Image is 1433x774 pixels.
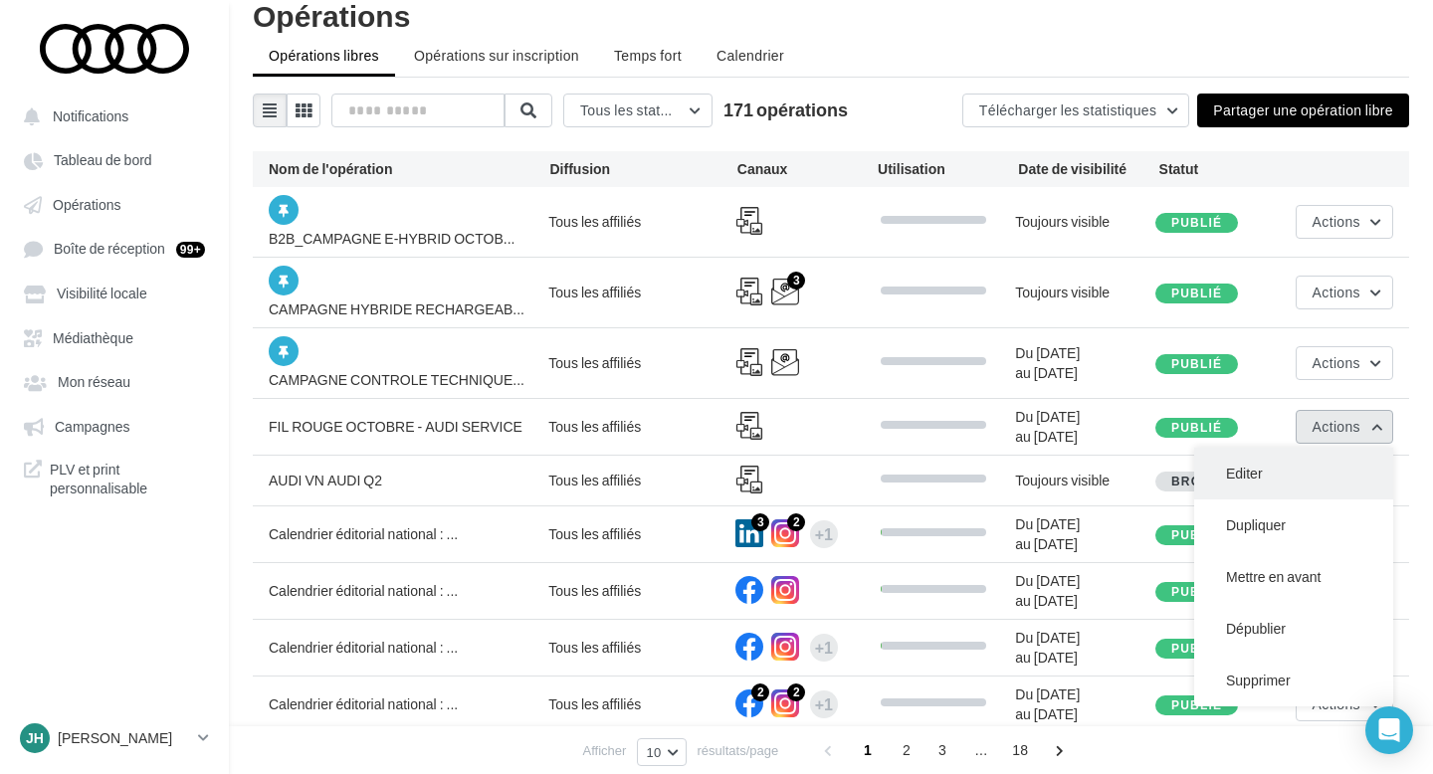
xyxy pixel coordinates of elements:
[580,101,680,118] span: Tous les statuts
[1015,343,1155,383] div: Du [DATE] au [DATE]
[58,728,190,748] p: [PERSON_NAME]
[751,513,769,531] div: 3
[1015,571,1155,611] div: Du [DATE] au [DATE]
[563,94,713,127] button: Tous les statuts
[12,186,217,222] a: Opérations
[614,47,682,64] span: Temps fort
[1296,346,1393,380] button: Actions
[723,98,848,120] span: 171 opérations
[269,300,524,317] span: CAMPAGNE HYBRIDE RECHARGEAB...
[1194,551,1393,603] button: Mettre en avant
[55,418,130,435] span: Campagnes
[787,272,805,290] div: 3
[1171,215,1222,230] span: Publié
[1194,655,1393,706] button: Supprimer
[1171,356,1222,371] span: Publié
[548,212,735,232] div: Tous les affiliés
[646,744,661,760] span: 10
[548,524,735,544] div: Tous les affiliés
[1015,212,1155,232] div: Toujours visible
[269,639,458,656] span: Calendrier éditorial national : ...
[852,734,884,766] span: 1
[58,374,130,391] span: Mon réseau
[54,241,165,258] span: Boîte de réception
[16,719,213,757] a: JH [PERSON_NAME]
[1296,410,1393,444] button: Actions
[50,460,205,498] span: PLV et print personnalisable
[815,690,833,718] div: +1
[1194,603,1393,655] button: Dépublier
[269,472,382,488] span: AUDI VN AUDI Q2
[1197,94,1409,127] button: Partager une opération libre
[737,159,878,179] div: Canaux
[269,525,458,542] span: Calendrier éditorial national : ...
[1015,283,1155,302] div: Toujours visible
[926,734,958,766] span: 3
[548,694,735,714] div: Tous les affiliés
[1171,420,1222,435] span: Publié
[979,101,1156,118] span: Télécharger les statistiques
[1365,706,1413,754] div: Open Intercom Messenger
[269,582,458,599] span: Calendrier éditorial national : ...
[1171,641,1222,656] span: Publié
[12,363,217,399] a: Mon réseau
[1171,527,1222,542] span: Publié
[12,141,217,177] a: Tableau de bord
[1171,474,1253,488] span: Brouillon
[1296,276,1393,309] button: Actions
[637,738,686,766] button: 10
[57,286,147,302] span: Visibilité locale
[1194,448,1393,499] button: Editer
[548,283,735,302] div: Tous les affiliés
[12,97,209,133] button: Notifications
[269,695,458,712] span: Calendrier éditorial national : ...
[414,47,579,64] span: Opérations sur inscription
[269,230,514,247] span: B2B_CAMPAGNE E-HYBRID OCTOB...
[787,513,805,531] div: 2
[1194,499,1393,551] button: Dupliquer
[550,159,737,179] div: Diffusion
[548,638,735,658] div: Tous les affiliés
[1004,734,1036,766] span: 18
[1015,628,1155,668] div: Du [DATE] au [DATE]
[54,152,152,169] span: Tableau de bord
[1171,697,1222,712] span: Publié
[26,728,44,748] span: JH
[53,196,120,213] span: Opérations
[269,418,522,435] span: FIL ROUGE OCTOBRE - AUDI SERVICE
[1313,284,1360,300] span: Actions
[12,452,217,506] a: PLV et print personnalisable
[878,159,1018,179] div: Utilisation
[548,353,735,373] div: Tous les affiliés
[1171,286,1222,300] span: Publié
[1015,514,1155,554] div: Du [DATE] au [DATE]
[548,471,735,490] div: Tous les affiliés
[1313,213,1360,230] span: Actions
[891,734,922,766] span: 2
[815,634,833,662] div: +1
[1015,471,1155,490] div: Toujours visible
[965,734,997,766] span: ...
[1171,584,1222,599] span: Publié
[1015,684,1155,724] div: Du [DATE] au [DATE]
[698,741,779,760] span: résultats/page
[1018,159,1158,179] div: Date de visibilité
[548,581,735,601] div: Tous les affiliés
[1296,205,1393,239] button: Actions
[53,107,128,124] span: Notifications
[716,47,784,64] span: Calendrier
[269,371,524,388] span: CAMPAGNE CONTROLE TECHNIQUE...
[12,275,217,310] a: Visibilité locale
[787,683,805,701] div: 2
[1313,354,1360,371] span: Actions
[1159,159,1300,179] div: Statut
[751,683,769,701] div: 2
[962,94,1189,127] button: Télécharger les statistiques
[12,319,217,355] a: Médiathèque
[583,741,627,760] span: Afficher
[176,242,205,258] div: 99+
[1313,418,1360,435] span: Actions
[548,417,735,437] div: Tous les affiliés
[12,408,217,444] a: Campagnes
[815,520,833,548] div: +1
